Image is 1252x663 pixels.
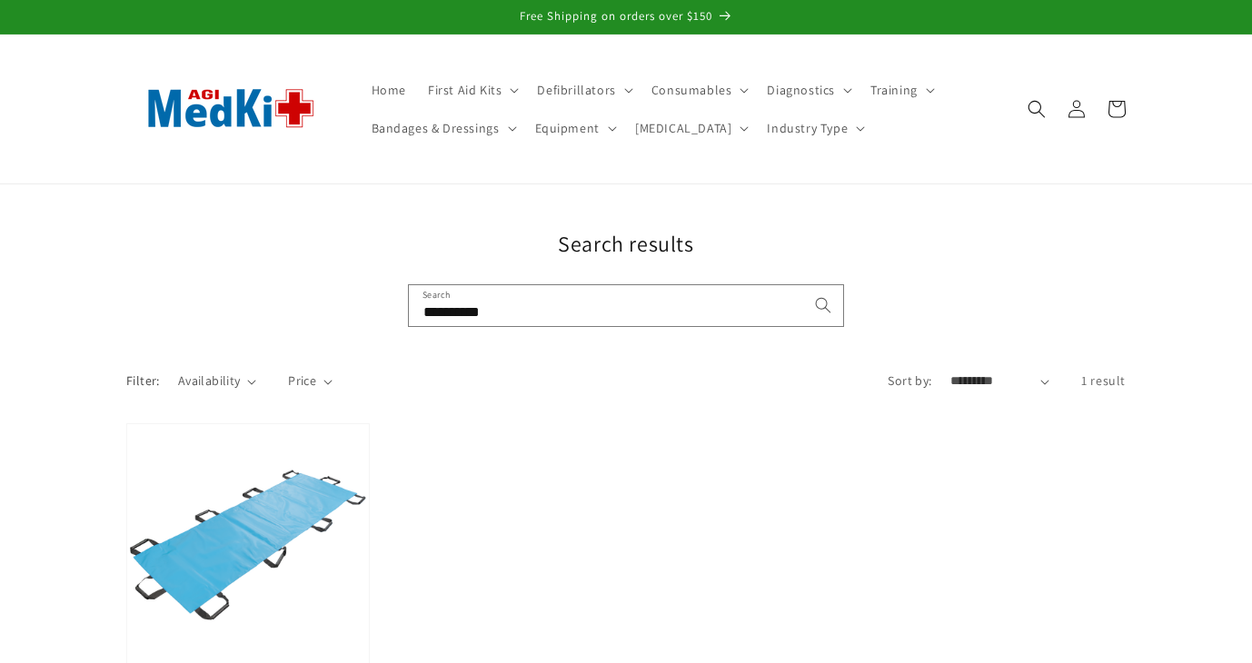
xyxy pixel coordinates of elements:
span: [MEDICAL_DATA] [635,120,731,136]
span: Bandages & Dressings [372,120,500,136]
p: Free Shipping on orders over $150 [18,9,1234,25]
h2: Filter: [126,371,160,391]
span: First Aid Kits [428,82,502,98]
summary: Diagnostics [756,71,860,109]
h1: Search results [126,230,1126,258]
label: Sort by: [888,372,931,389]
summary: Bandages & Dressings [361,109,524,147]
summary: Training [860,71,942,109]
span: Consumables [651,82,732,98]
button: Search [803,285,843,325]
summary: Equipment [524,109,624,147]
summary: Availability [178,371,256,391]
span: Price [288,371,316,391]
summary: First Aid Kits [417,71,526,109]
span: Availability [178,371,241,391]
span: Industry Type [767,120,848,136]
summary: Defibrillators [526,71,640,109]
summary: Price [288,371,333,391]
summary: [MEDICAL_DATA] [624,109,756,147]
a: Home [361,71,417,109]
span: 1 result [1081,372,1126,389]
span: Home [372,82,406,98]
summary: Search [1017,89,1057,129]
span: Training [870,82,918,98]
img: AGI MedKit [126,59,335,158]
summary: Consumables [641,71,757,109]
span: Diagnostics [767,82,835,98]
span: Defibrillators [537,82,615,98]
summary: Industry Type [756,109,872,147]
span: Equipment [535,120,600,136]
